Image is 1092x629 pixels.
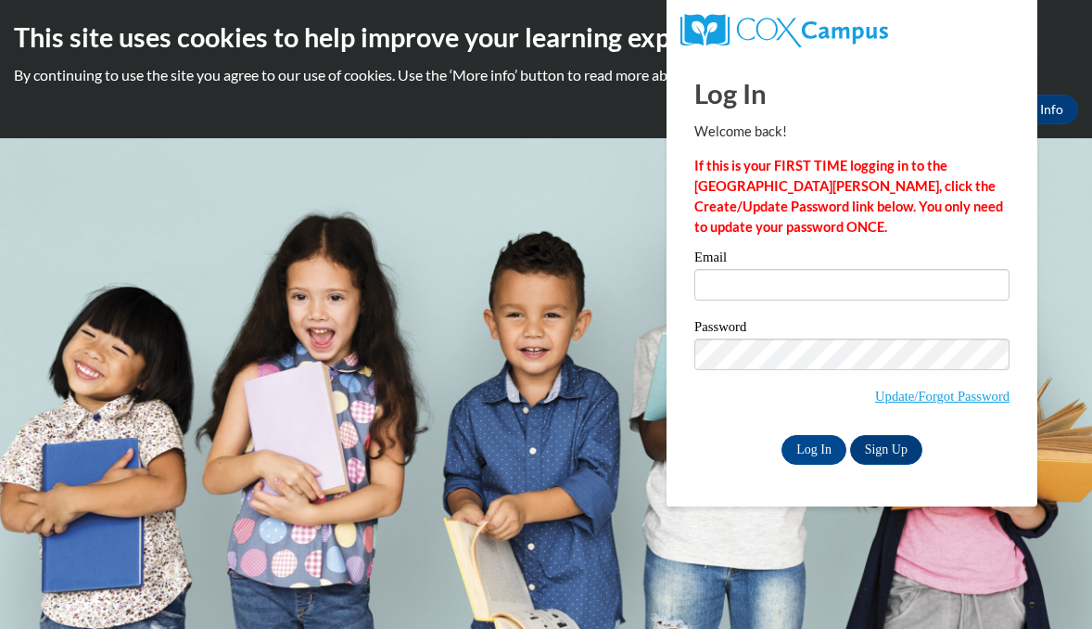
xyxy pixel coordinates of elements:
label: Email [694,250,1009,269]
img: COX Campus [680,14,888,47]
p: By continuing to use the site you agree to our use of cookies. Use the ‘More info’ button to read... [14,65,1078,85]
label: Password [694,320,1009,339]
input: Log In [781,435,846,465]
p: Welcome back! [694,122,1009,142]
h2: This site uses cookies to help improve your learning experience. [14,19,1078,56]
h1: Log In [694,74,1009,112]
strong: If this is your FIRST TIME logging in to the [GEOGRAPHIC_DATA][PERSON_NAME], click the Create/Upd... [694,158,1003,235]
a: Update/Forgot Password [875,389,1009,404]
a: Sign Up [850,435,922,465]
